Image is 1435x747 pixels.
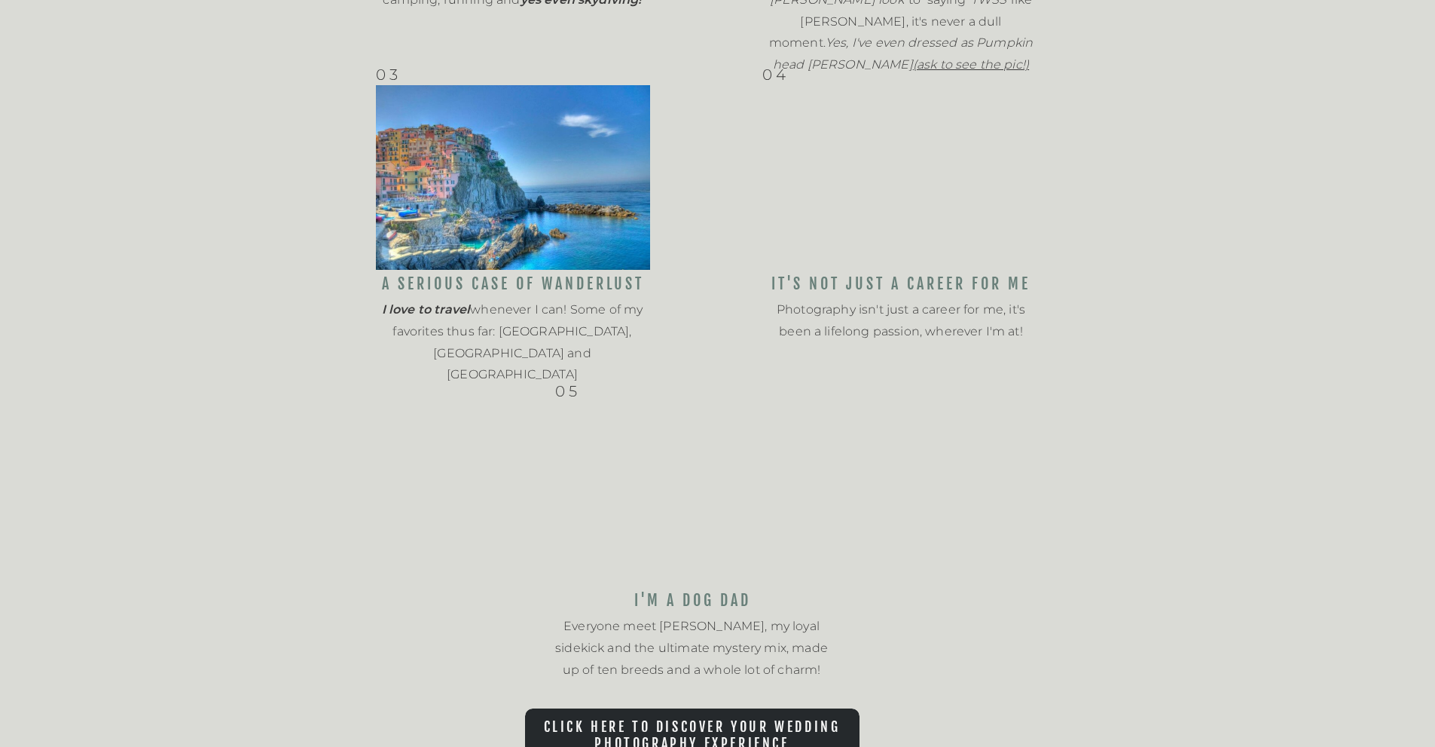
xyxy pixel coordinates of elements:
u: (ask to see the pic!) [913,57,1029,72]
i: I love to travel [382,302,471,317]
p: 04 [762,63,792,87]
p: whenever I can! Some of my favorites thus far: [GEOGRAPHIC_DATA], [GEOGRAPHIC_DATA] and [GEOGRAPH... [375,299,650,340]
nav: Click here to Discover Your Wedding Photography Experience [525,719,859,744]
h3: it's NOT just a career FOR ME [764,275,1039,299]
p: Photography isn't just a career for me, it's been a lifelong passion, wherever I'm at! [764,299,1039,340]
p: 03 [376,63,405,87]
h3: I'm A DOG DAD [555,592,830,616]
p: Everyone meet [PERSON_NAME], my loyal sidekick and the ultimate mystery mix, made up of ten breed... [554,616,829,682]
h3: a SERIOUS CASE OF WANDERLUST [376,275,651,299]
i: Yes, I've even dressed as Pumpkin head [PERSON_NAME] [773,35,1033,72]
a: Click here to Discover Your WeddingPhotography Experience [525,719,859,744]
p: 05 [555,380,585,404]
